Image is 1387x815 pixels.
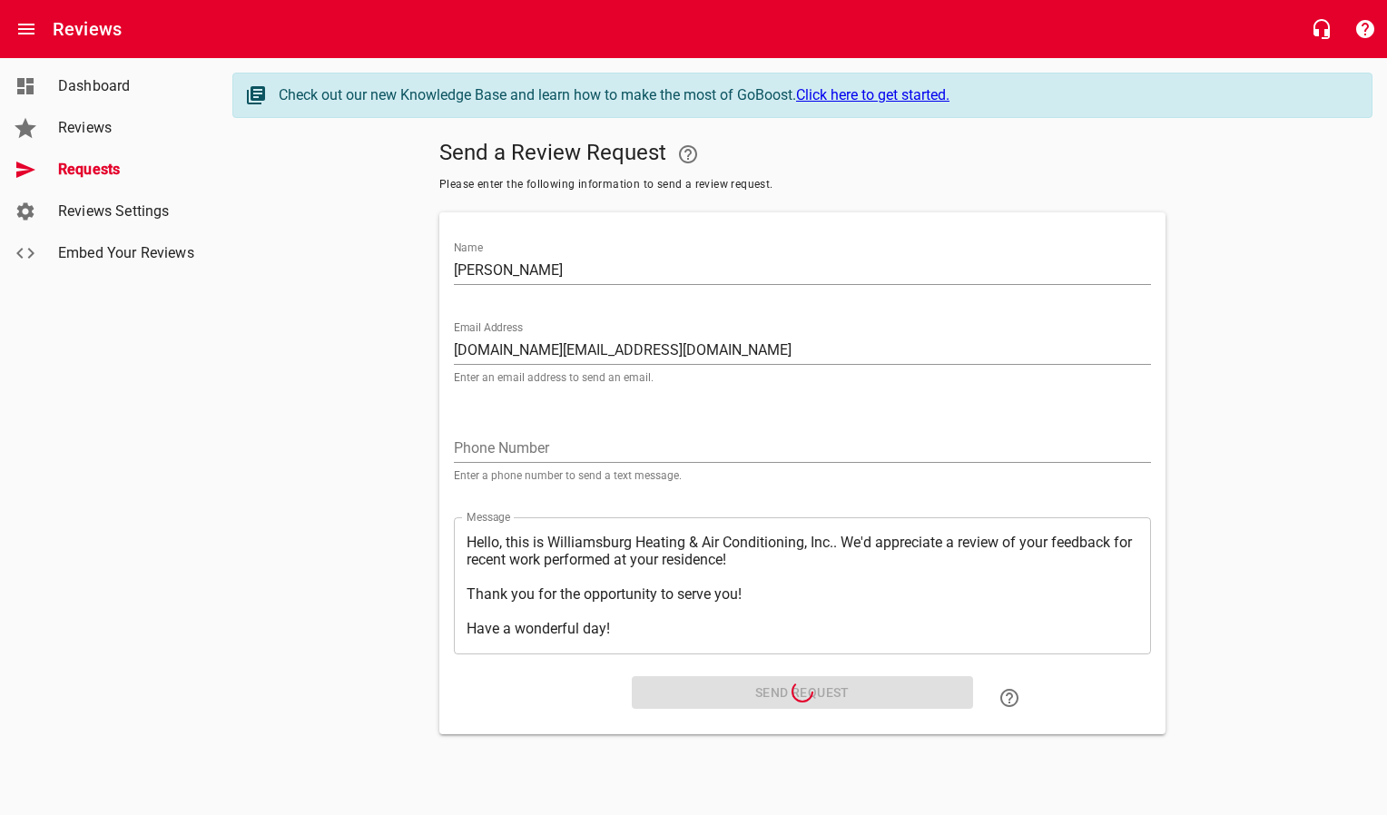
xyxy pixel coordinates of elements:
h6: Reviews [53,15,122,44]
h5: Send a Review Request [439,133,1166,176]
span: Embed Your Reviews [58,242,196,264]
span: Reviews Settings [58,201,196,222]
a: Learn how to "Send a Review Request" [988,676,1031,720]
a: Your Google or Facebook account must be connected to "Send a Review Request" [666,133,710,176]
div: Check out our new Knowledge Base and learn how to make the most of GoBoost. [279,84,1353,106]
button: Open drawer [5,7,48,51]
label: Name [454,242,483,253]
span: Requests [58,159,196,181]
label: Email Address [454,322,523,333]
button: Live Chat [1300,7,1343,51]
a: Click here to get started. [796,86,949,103]
span: Dashboard [58,75,196,97]
span: Please enter the following information to send a review request. [439,176,1166,194]
p: Enter an email address to send an email. [454,372,1151,383]
span: Reviews [58,117,196,139]
p: Enter a phone number to send a text message. [454,470,1151,481]
textarea: Hello, this is Williamsburg Heating & Air Conditioning, Inc.. We'd appreciate a review of your fe... [467,534,1138,637]
button: Support Portal [1343,7,1387,51]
